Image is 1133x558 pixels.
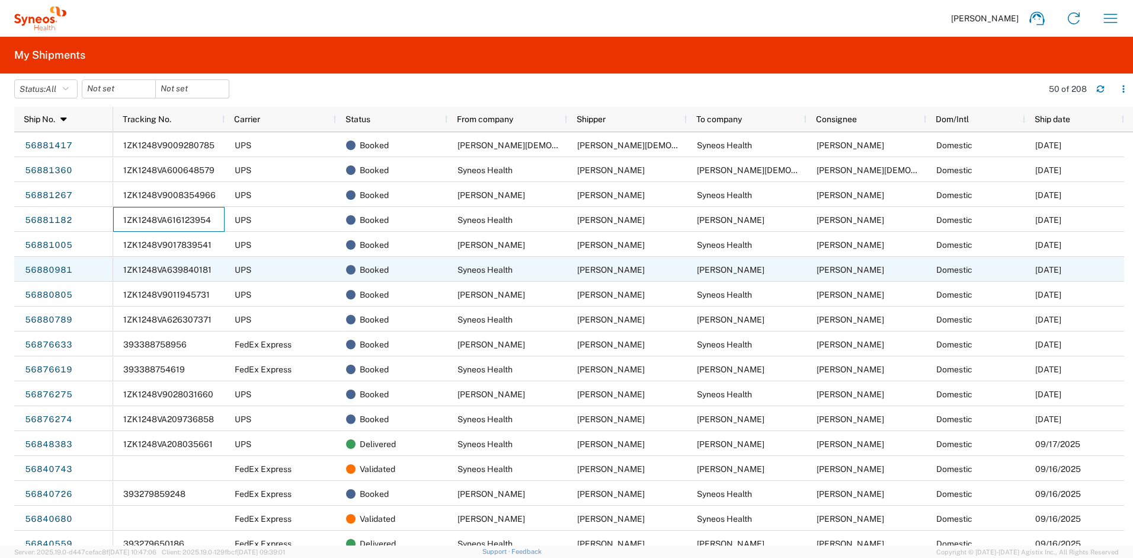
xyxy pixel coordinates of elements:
[24,510,73,529] a: 56840680
[156,80,229,98] input: Not set
[697,215,764,225] span: Andrew Light
[817,340,884,349] span: Ayman Abboud
[24,535,73,554] a: 56840559
[1035,290,1061,299] span: 09/19/2025
[577,240,645,250] span: Andreea Savan
[123,539,184,549] span: 393279650186
[82,80,155,98] input: Not set
[817,365,884,374] span: Osman Rehman
[24,161,73,180] a: 56881360
[817,265,884,275] span: Andreea Savan
[24,460,73,479] a: 56840743
[360,407,389,432] span: Booked
[936,240,972,250] span: Domestic
[457,141,617,150] span: Sheema Islam
[360,457,395,482] span: Validated
[1035,414,1061,424] span: 09/19/2025
[1035,215,1061,225] span: 09/19/2025
[817,141,884,150] span: Ayman Abboud
[697,290,752,299] span: Syneos Health
[1049,84,1087,94] div: 50 of 208
[123,340,187,349] span: 393388758956
[235,365,292,374] span: FedEx Express
[24,385,73,404] a: 56876275
[817,514,884,524] span: Ayman Abboud
[24,186,73,205] a: 56881267
[235,141,251,150] span: UPS
[1035,240,1061,250] span: 09/19/2025
[817,414,884,424] span: Maggie Mead
[577,215,645,225] span: Ayman Abboud
[1035,390,1061,399] span: 09/19/2025
[457,290,525,299] span: Amy Jackson
[936,114,969,124] span: Dom/Intl
[235,165,251,175] span: UPS
[123,215,211,225] span: 1ZK1248VA616123954
[457,365,513,374] span: Syneos Health
[360,257,389,282] span: Booked
[697,464,764,474] span: Amy Fuhrman
[817,315,884,324] span: Amy Jackson
[697,315,764,324] span: Amy Jackson
[936,190,972,200] span: Domestic
[816,114,857,124] span: Consignee
[697,514,752,524] span: Syneos Health
[234,114,260,124] span: Carrier
[14,48,85,62] h2: My Shipments
[1035,439,1080,449] span: 09/17/2025
[24,286,73,305] a: 56880805
[457,439,513,449] span: Syneos Health
[235,439,251,449] span: UPS
[936,315,972,324] span: Domestic
[360,208,389,232] span: Booked
[24,311,73,330] a: 56880789
[123,489,185,499] span: 393279859248
[457,340,525,349] span: Osman Rehman
[235,390,251,399] span: UPS
[457,315,513,324] span: Syneos Health
[1035,265,1061,275] span: 09/19/2025
[457,390,525,399] span: Maggie Mead
[936,265,972,275] span: Domestic
[1035,141,1061,150] span: 09/19/2025
[457,514,525,524] span: Amy Fuhrman
[936,547,1119,557] span: Copyright © [DATE]-[DATE] Agistix Inc., All Rights Reserved
[457,464,513,474] span: Syneos Health
[235,464,292,474] span: FedEx Express
[817,539,884,549] span: Amy Fuhrman
[24,114,55,124] span: Ship No.
[360,432,396,457] span: Delivered
[360,158,389,183] span: Booked
[697,190,752,200] span: Syneos Health
[235,340,292,349] span: FedEx Express
[577,315,645,324] span: Ayman Abboud
[1035,464,1081,474] span: 09/16/2025
[817,489,884,499] span: Ayman Abboud
[936,165,972,175] span: Domestic
[457,265,513,275] span: Syneos Health
[817,439,884,449] span: Ramya Gajula
[817,165,976,175] span: Sheema Islam
[577,165,645,175] span: Ayman Abboud
[24,136,73,155] a: 56881417
[577,489,645,499] span: Amy Fuhrman
[697,439,764,449] span: Ramya Gajula
[24,435,73,454] a: 56848383
[577,141,737,150] span: Sheema Islam
[936,365,972,374] span: Domestic
[817,190,884,200] span: Ayman Abboud
[46,84,56,94] span: All
[1035,114,1070,124] span: Ship date
[360,282,389,307] span: Booked
[817,215,884,225] span: Andrew Light
[235,539,292,549] span: FedEx Express
[360,482,389,506] span: Booked
[360,232,389,257] span: Booked
[123,165,215,175] span: 1ZK1248VA600648579
[14,549,156,556] span: Server: 2025.19.0-d447cefac8f
[697,489,752,499] span: Syneos Health
[697,539,764,549] span: Amy Fuhrman
[24,336,73,355] a: 56876633
[577,340,645,349] span: Osman Rehman
[817,240,884,250] span: Ayman Abboud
